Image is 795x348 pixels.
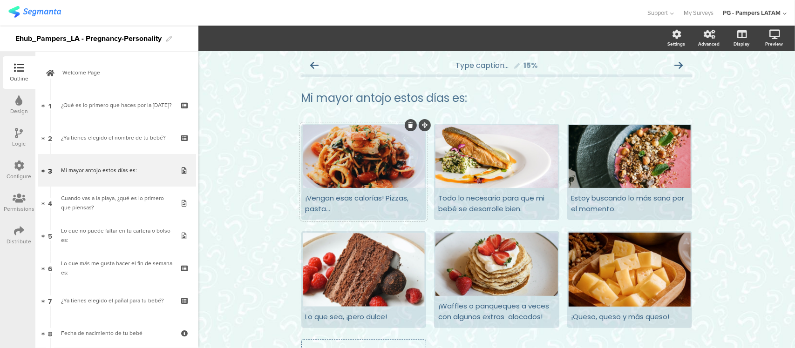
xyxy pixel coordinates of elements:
div: ¿Qué es lo primero que haces por la mañana? [61,100,172,110]
div: Configure [7,172,32,181]
div: Estoy buscando lo más sano por el momento. [571,193,688,214]
div: Todo lo necesario para que mi bebé se desarrolle bien. [438,193,555,214]
a: Welcome Page [38,56,196,89]
div: Ehub_Pampers_LA - Pregnancy-Personality [15,31,162,46]
div: Settings [667,40,685,47]
div: Lo que no puede faltar en tu cartera o bolso es: [61,226,172,245]
div: ¿Ya tienes elegido el pañal para tu bebé? [61,296,172,305]
div: Outline [10,74,28,83]
a: 2 ¿Ya tienes elegido el nombre de tu bebé? [38,121,196,154]
a: 1 ¿Qué es lo primero que haces por la [DATE]? [38,89,196,121]
span: 4 [48,198,52,208]
a: 5 Lo que no puede faltar en tu cartera o bolso es: [38,219,196,252]
span: Type caption... [456,60,509,71]
p: Mi mayor antojo estos días es: [301,91,693,105]
div: Logic [13,140,26,148]
a: 6 Lo que más me gusta hacer el fin de semana es: [38,252,196,284]
a: 7 ¿Ya tienes elegido el pañal para tu bebé? [38,284,196,317]
span: 8 [48,328,52,338]
span: 5 [48,230,52,241]
span: 7 [48,295,52,306]
span: 3 [48,165,52,175]
div: Lo que más me gusta hacer el fin de semana es: [61,259,172,277]
div: Advanced [698,40,720,47]
a: 4 Cuando vas a la playa, ¿qué es lo primero que piensas? [38,187,196,219]
div: ¡Waffles o panqueques a veces con algunos extras alocados! [438,301,555,322]
div: Permissions [4,205,34,213]
span: Welcome Page [62,68,182,77]
span: 6 [48,263,52,273]
div: Fecha de nacimiento de tu bebé [61,328,172,338]
div: Preview [765,40,783,47]
div: PG - Pampers LATAM [723,8,781,17]
span: 2 [48,133,52,143]
div: ¡Queso, queso y más queso! [571,311,688,322]
span: 1 [49,100,52,110]
a: 3 Mi mayor antojo estos días es: [38,154,196,187]
img: segmanta logo [8,6,61,18]
div: 15% [524,60,538,71]
div: ¿Ya tienes elegido el nombre de tu bebé? [61,133,172,142]
div: Distribute [7,237,32,246]
div: Mi mayor antojo estos días es: [61,166,172,175]
div: Display [734,40,749,47]
span: Support [648,8,668,17]
div: ¡Vengan esas calorías! Pizzas, pasta... [306,193,422,214]
div: Cuando vas a la playa, ¿qué es lo primero que piensas? [61,194,172,212]
div: Lo que sea, ¡pero dulce! [306,311,422,322]
div: Design [10,107,28,115]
